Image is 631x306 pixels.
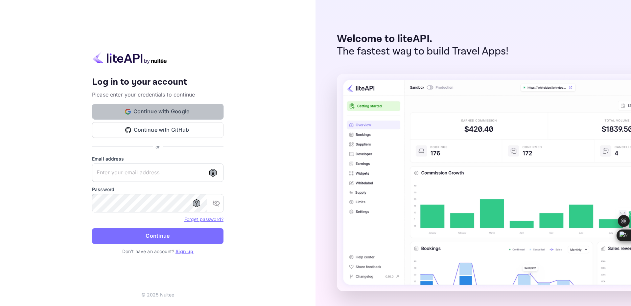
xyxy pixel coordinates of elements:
[92,186,223,193] label: Password
[92,122,223,138] button: Continue with GitHub
[155,143,160,150] p: or
[92,76,223,88] h4: Log in to your account
[175,249,193,254] a: Sign up
[92,228,223,244] button: Continue
[92,248,223,255] p: Don't have an account?
[92,91,223,98] p: Please enter your credentials to continue
[184,216,223,222] a: Forget password?
[141,291,175,298] p: © 2025 Nuitee
[92,155,223,162] label: Email address
[337,45,509,58] p: The fastest way to build Travel Apps!
[210,197,223,210] button: toggle password visibility
[337,33,509,45] p: Welcome to liteAPI.
[92,104,223,120] button: Continue with Google
[92,164,223,182] input: Enter your email address
[92,51,168,64] img: liteapi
